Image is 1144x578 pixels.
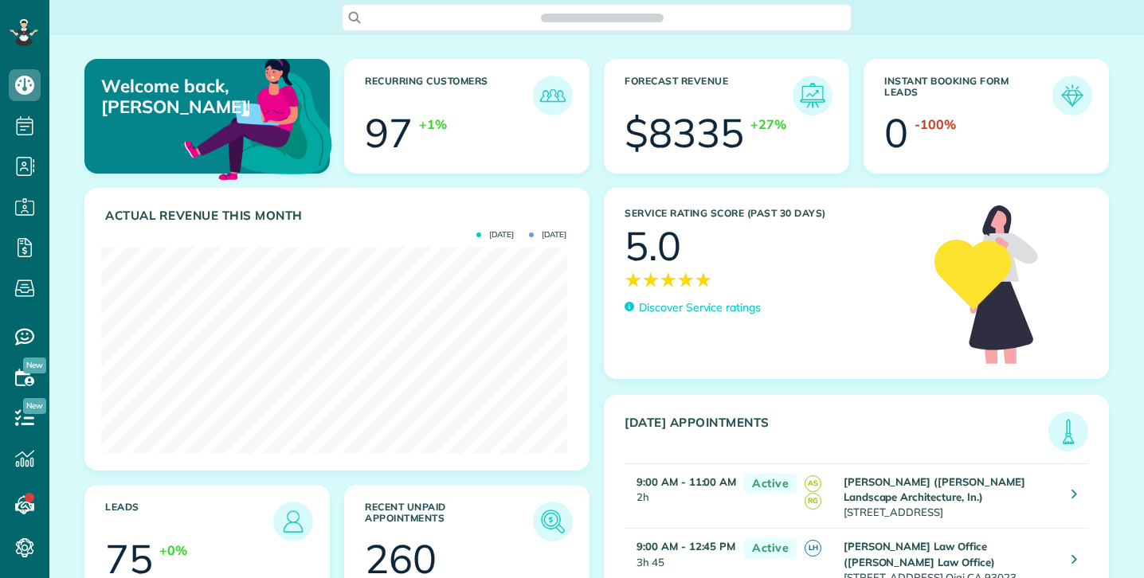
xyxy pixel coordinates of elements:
span: Search ZenMaid… [557,10,647,25]
img: icon_todays_appointments-901f7ab196bb0bea1936b74009e4eb5ffbc2d2711fa7634e0d609ed5ef32b18b.png [1052,416,1084,447]
div: -100% [915,115,956,134]
strong: [PERSON_NAME] ([PERSON_NAME] Landscape Architecture, In.) [844,475,1025,503]
img: icon_leads-1bed01f49abd5b7fead27621c3d59655bb73ed531f8eeb49469d10e621d6b896.png [277,506,309,537]
strong: [PERSON_NAME] Law Office ([PERSON_NAME] Law Office) [844,540,995,568]
span: New [23,357,46,373]
h3: Actual Revenue this month [105,209,573,223]
img: icon_forecast_revenue-8c13a41c7ed35a8dcfafea3cbb826a0462acb37728057bba2d056411b612bbbe.png [797,80,829,111]
h3: Service Rating score (past 30 days) [625,208,919,219]
h3: Instant Booking Form Leads [884,76,1052,115]
span: RG [805,493,821,510]
span: ★ [642,266,660,294]
img: icon_unpaid_appointments-47b8ce3997adf2238b356f14209ab4cced10bd1f174958f3ca8f1d0dd7fffeee.png [537,506,569,537]
div: $8335 [625,113,744,153]
p: Discover Service ratings [639,299,761,316]
span: New [23,398,46,414]
span: ★ [660,266,677,294]
td: [STREET_ADDRESS] [840,464,1060,529]
div: 0 [884,113,908,153]
div: 97 [365,113,413,153]
span: ★ [625,266,642,294]
img: dashboard_welcome-42a62b7d889689a78055ac9021e634bf52bae3f8056760290aed330b23ab8690.png [181,41,335,195]
div: +0% [159,541,187,560]
img: icon_recurring_customers-cf858462ba22bcd05b5a5880d41d6543d210077de5bb9ebc9590e49fd87d84ed.png [537,80,569,111]
div: +27% [750,115,786,134]
h3: Leads [105,502,273,541]
strong: 9:00 AM - 11:00 AM [637,475,736,488]
h3: [DATE] Appointments [625,416,1048,451]
div: 5.0 [625,226,681,266]
span: ★ [677,266,695,294]
span: ★ [695,266,712,294]
h3: Forecast Revenue [625,76,793,115]
strong: 9:00 AM - 12:45 PM [637,540,735,553]
span: LH [805,540,821,557]
a: Discover Service ratings [625,299,761,316]
span: [DATE] [476,231,514,239]
h3: Recent unpaid appointments [365,502,533,541]
span: Active [744,474,797,494]
div: +1% [419,115,447,134]
p: Welcome back, [PERSON_NAME]! [101,76,249,118]
span: AS [805,475,821,492]
img: icon_form_leads-04211a6a04a5b2264e4ee56bc0799ec3eb69b7e499cbb523a139df1d13a81ae0.png [1056,80,1088,111]
td: 2h [625,464,736,529]
span: [DATE] [529,231,566,239]
h3: Recurring Customers [365,76,533,115]
span: Active [744,538,797,558]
